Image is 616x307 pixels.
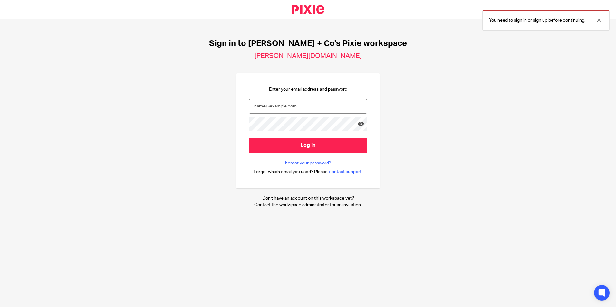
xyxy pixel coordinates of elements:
p: You need to sign in or sign up before continuing. [489,17,585,23]
span: contact support [329,169,361,175]
h1: Sign in to [PERSON_NAME] + Co's Pixie workspace [209,39,407,49]
p: Don't have an account on this workspace yet? [254,195,362,201]
input: Log in [249,138,367,153]
a: Forgot your password? [285,160,331,166]
h2: [PERSON_NAME][DOMAIN_NAME] [255,52,362,60]
p: Contact the workspace administrator for an invitation. [254,202,362,208]
input: name@example.com [249,99,367,114]
p: Enter your email address and password [269,86,347,93]
span: Forgot which email you used? Please [254,169,328,175]
div: . [254,168,363,175]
